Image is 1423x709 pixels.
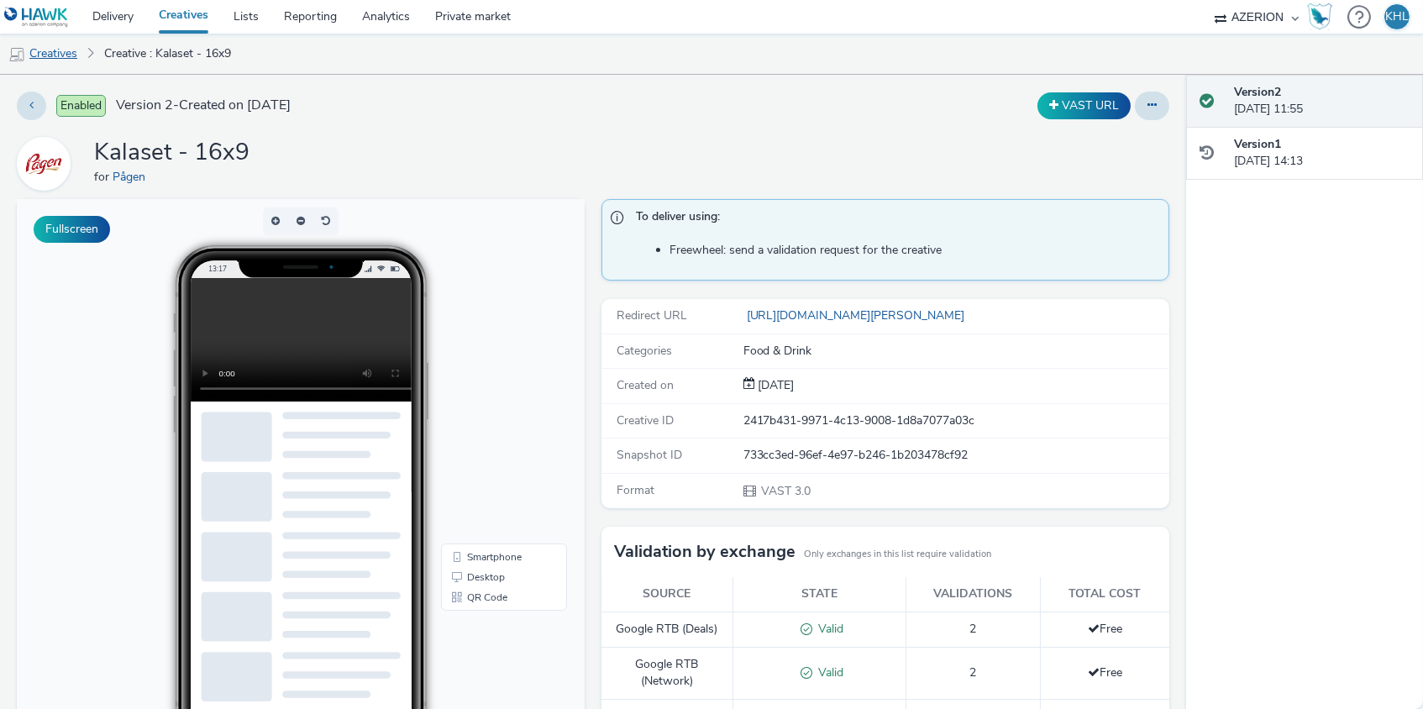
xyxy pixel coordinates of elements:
[743,447,1168,464] div: 733cc3ed-96ef-4e97-b246-1b203478cf92
[601,612,733,647] td: Google RTB (Deals)
[755,377,795,393] span: [DATE]
[19,139,68,188] img: Pågen
[906,577,1041,612] th: Validations
[428,348,547,368] li: Smartphone
[617,377,674,393] span: Created on
[617,447,682,463] span: Snapshot ID
[760,483,811,499] span: VAST 3.0
[1234,136,1410,171] div: [DATE] 14:13
[1088,621,1122,637] span: Free
[669,242,1160,259] li: Freewheel: send a validation request for the creative
[1307,3,1332,30] img: Hawk Academy
[1234,84,1410,118] div: [DATE] 11:55
[617,412,674,428] span: Creative ID
[617,343,672,359] span: Categories
[743,307,972,323] a: [URL][DOMAIN_NAME][PERSON_NAME]
[1033,92,1135,119] div: Duplicate the creative as a VAST URL
[450,393,491,403] span: QR Code
[755,377,795,394] div: Creation 20 August 2025, 14:13
[1234,84,1281,100] strong: Version 2
[1041,577,1169,612] th: Total cost
[4,7,69,28] img: undefined Logo
[116,96,291,115] span: Version 2 - Created on [DATE]
[1037,92,1131,119] button: VAST URL
[96,34,239,74] a: Creative : Kalaset - 16x9
[601,647,733,699] td: Google RTB (Network)
[743,343,1168,360] div: Food & Drink
[34,216,110,243] button: Fullscreen
[17,155,77,171] a: Pågen
[812,621,843,637] span: Valid
[8,46,25,63] img: mobile
[743,412,1168,429] div: 2417b431-9971-4c13-9008-1d8a7077a03c
[428,388,547,408] li: QR Code
[56,95,106,117] span: Enabled
[1088,664,1122,680] span: Free
[812,664,843,680] span: Valid
[970,664,977,680] span: 2
[617,482,654,498] span: Format
[970,621,977,637] span: 2
[94,169,113,185] span: for
[113,169,152,185] a: Pågen
[450,373,488,383] span: Desktop
[601,577,733,612] th: Source
[614,539,796,565] h3: Validation by exchange
[617,307,687,323] span: Redirect URL
[1385,4,1409,29] div: KHL
[192,65,210,74] span: 13:17
[804,548,991,561] small: Only exchanges in this list require validation
[636,208,1152,230] span: To deliver using:
[94,137,249,169] h1: Kalaset - 16x9
[450,353,505,363] span: Smartphone
[428,368,547,388] li: Desktop
[733,577,906,612] th: State
[1234,136,1281,152] strong: Version 1
[1307,3,1339,30] a: Hawk Academy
